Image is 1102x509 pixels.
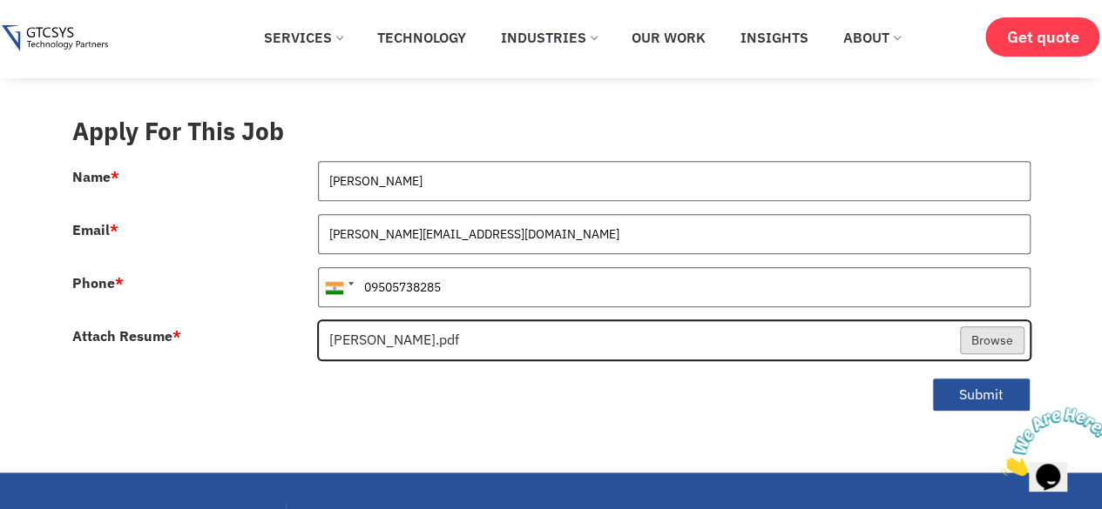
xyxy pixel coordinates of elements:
a: Industries [488,18,610,57]
button: Submit [932,378,1031,412]
img: Gtcsys logo [2,25,107,52]
img: Chat attention grabber [7,7,115,76]
span: Get quote [1006,28,1078,46]
label: Phone [72,276,124,290]
a: Our Work [619,18,719,57]
label: Email [72,223,118,237]
a: Services [251,18,355,57]
h3: Apply For This Job [72,117,1031,146]
input: 081234 56789 [318,267,1031,307]
div: India (भारत): +91 [319,268,359,306]
a: About [830,18,913,57]
label: Attach Resume [72,329,181,343]
label: Name [72,170,119,184]
iframe: chat widget [994,400,1102,483]
a: Insights [727,18,821,57]
a: Get quote [985,17,1099,57]
a: Technology [364,18,479,57]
